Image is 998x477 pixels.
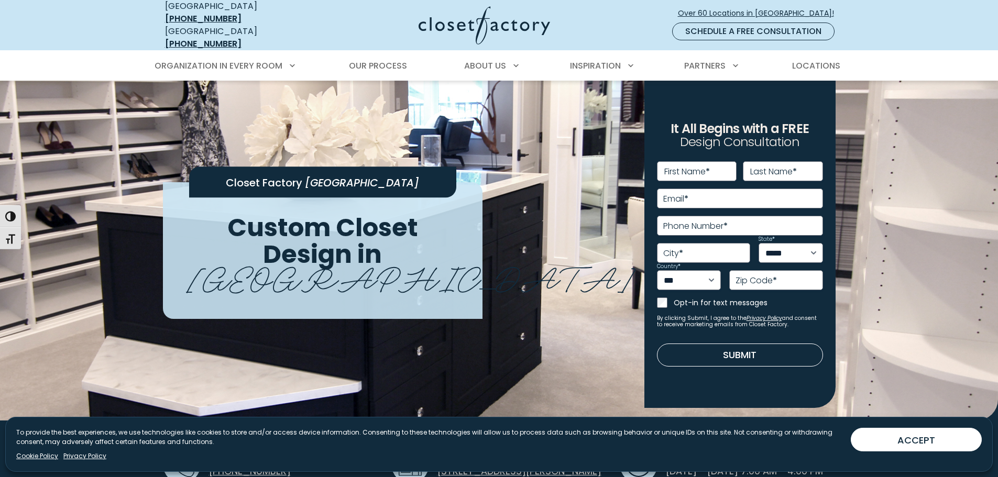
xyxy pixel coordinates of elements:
img: Closet Factory Logo [419,6,550,45]
span: Design Consultation [680,134,799,151]
label: Last Name [750,168,797,176]
span: Closet Factory [226,175,302,190]
a: Privacy Policy [747,314,782,322]
nav: Primary Menu [147,51,851,81]
a: Privacy Policy [63,451,106,461]
a: [PHONE_NUMBER] [165,38,242,50]
label: Zip Code [736,276,777,285]
span: Partners [684,60,726,72]
span: It All Begins with a FREE [671,120,809,137]
span: Locations [792,60,840,72]
label: Phone Number [663,222,728,230]
p: To provide the best experiences, we use technologies like cookies to store and/or access device i... [16,428,842,447]
a: Schedule a Free Consultation [672,23,835,40]
label: City [663,249,683,258]
span: Our Process [349,60,407,72]
label: Country [657,264,681,269]
span: [GEOGRAPHIC_DATA] [187,252,635,299]
span: Over 60 Locations in [GEOGRAPHIC_DATA]! [678,8,842,19]
a: [PHONE_NUMBER] [165,13,242,25]
span: Organization in Every Room [155,60,282,72]
label: Email [663,195,688,203]
span: Custom Closet Design in [227,210,418,272]
button: ACCEPT [851,428,982,451]
label: First Name [664,168,710,176]
span: About Us [464,60,506,72]
button: Submit [657,343,823,367]
div: [GEOGRAPHIC_DATA] [165,25,317,50]
span: Inspiration [570,60,621,72]
label: Opt-in for text messages [674,297,823,308]
label: State [759,237,775,242]
span: [GEOGRAPHIC_DATA] [305,175,419,190]
a: Over 60 Locations in [GEOGRAPHIC_DATA]! [677,4,843,23]
a: Cookie Policy [16,451,58,461]
small: By clicking Submit, I agree to the and consent to receive marketing emails from Closet Factory. [657,315,823,328]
